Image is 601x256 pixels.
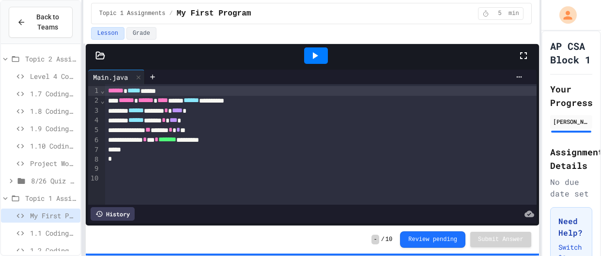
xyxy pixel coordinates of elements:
[88,164,100,174] div: 9
[88,72,133,82] div: Main.java
[30,228,77,238] span: 1.1 Coding Practice
[88,145,100,155] div: 7
[170,10,173,17] span: /
[88,155,100,165] div: 8
[371,235,379,244] span: -
[385,236,392,243] span: 10
[549,4,579,26] div: My Account
[177,8,251,19] span: My First Program
[550,82,592,109] h2: Your Progress
[88,136,100,145] div: 6
[9,7,73,38] button: Back to Teams
[88,106,100,116] div: 3
[126,27,156,40] button: Grade
[381,236,385,243] span: /
[470,232,531,247] button: Submit Answer
[558,215,584,239] h3: Need Help?
[478,236,524,243] span: Submit Answer
[400,231,465,248] button: Review pending
[30,123,77,134] span: 1.9 Coding Practice
[91,27,124,40] button: Lesson
[553,117,589,126] div: [PERSON_NAME]
[550,39,592,66] h1: AP CSA Block 1
[30,71,77,81] span: Level 4 Coding Challenge
[30,211,77,221] span: My First Program
[88,70,145,84] div: Main.java
[550,176,592,199] div: No due date set
[30,245,77,256] span: 1.2 Coding Practice
[31,12,64,32] span: Back to Teams
[30,106,77,116] span: 1.8 Coding Practice
[88,86,100,96] div: 1
[31,176,77,186] span: 8/26 Quiz Review
[492,10,508,17] span: 5
[88,96,100,105] div: 2
[25,193,77,203] span: Topic 1 Assignments
[88,125,100,135] div: 5
[88,116,100,125] div: 4
[91,207,135,221] div: History
[550,145,592,172] h2: Assignment Details
[30,141,77,151] span: 1.10 Coding Practice
[100,87,105,94] span: Fold line
[100,97,105,105] span: Fold line
[30,89,77,99] span: 1.7 Coding Practice
[88,174,100,183] div: 10
[30,158,77,168] span: Project Workspace
[509,10,519,17] span: min
[25,54,77,64] span: Topic 2 Assignments
[99,10,166,17] span: Topic 1 Assignments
